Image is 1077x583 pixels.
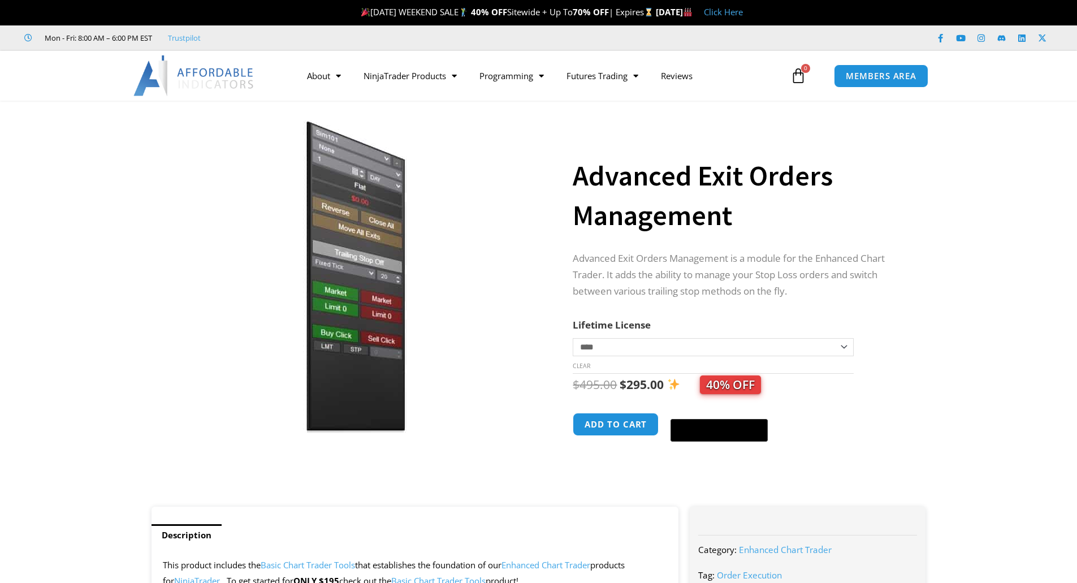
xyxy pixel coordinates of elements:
img: LogoAI | Affordable Indicators – NinjaTrader [133,55,255,96]
span: 0 [801,64,810,73]
span: $ [620,377,626,392]
img: 🎉 [361,8,370,16]
h1: Advanced Exit Orders Management [573,156,903,235]
iframe: PayPal Message 1 [573,451,903,461]
span: MEMBERS AREA [846,72,916,80]
bdi: 295.00 [620,377,664,392]
span: Tag: [698,569,715,581]
span: $ [573,377,579,392]
a: Clear options [573,362,590,370]
a: Basic Chart Trader Tools [261,559,355,571]
a: Trustpilot [168,31,201,45]
a: Futures Trading [555,63,650,89]
a: Programming [468,63,555,89]
strong: 70% OFF [573,6,609,18]
label: Lifetime License [573,318,651,331]
a: About [296,63,352,89]
a: Order Execution [717,569,782,581]
a: NinjaTrader Products [352,63,468,89]
span: 40% OFF [700,375,761,394]
a: Description [152,524,222,546]
iframe: Secure payment input frame [668,411,770,412]
nav: Menu [296,63,788,89]
strong: 40% OFF [471,6,507,18]
img: 🏌️‍♂️ [459,8,468,16]
p: Advanced Exit Orders Management is a module for the Enhanced Chart Trader. It adds the ability to... [573,251,903,300]
a: Enhanced Chart Trader [739,544,832,555]
img: ✨ [668,378,680,390]
a: MEMBERS AREA [834,64,928,88]
button: Buy with GPay [671,419,768,442]
a: Reviews [650,63,704,89]
img: 🏭 [684,8,692,16]
a: 0 [773,59,823,92]
span: Category: [698,544,737,555]
a: Click Here [704,6,743,18]
span: [DATE] WEEKEND SALE Sitewide + Up To | Expires [358,6,655,18]
span: Mon - Fri: 8:00 AM – 6:00 PM EST [42,31,152,45]
bdi: 495.00 [573,377,617,392]
img: AdvancedStopLossMgmt [167,120,531,433]
img: ⌛ [645,8,653,16]
a: Enhanced Chart Trader [501,559,590,571]
button: Add to cart [573,413,659,436]
strong: [DATE] [656,6,693,18]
